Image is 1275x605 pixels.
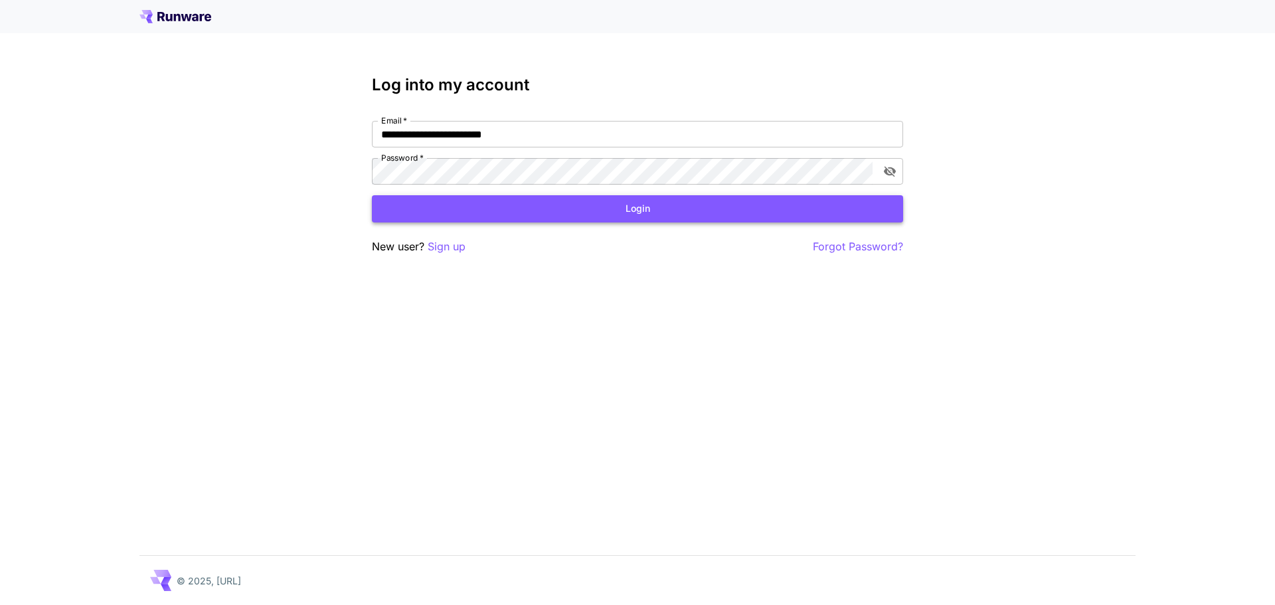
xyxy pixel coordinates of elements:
[372,76,903,94] h3: Log into my account
[372,195,903,222] button: Login
[381,115,407,126] label: Email
[177,574,241,588] p: © 2025, [URL]
[381,152,424,163] label: Password
[813,238,903,255] button: Forgot Password?
[428,238,466,255] button: Sign up
[878,159,902,183] button: toggle password visibility
[372,238,466,255] p: New user?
